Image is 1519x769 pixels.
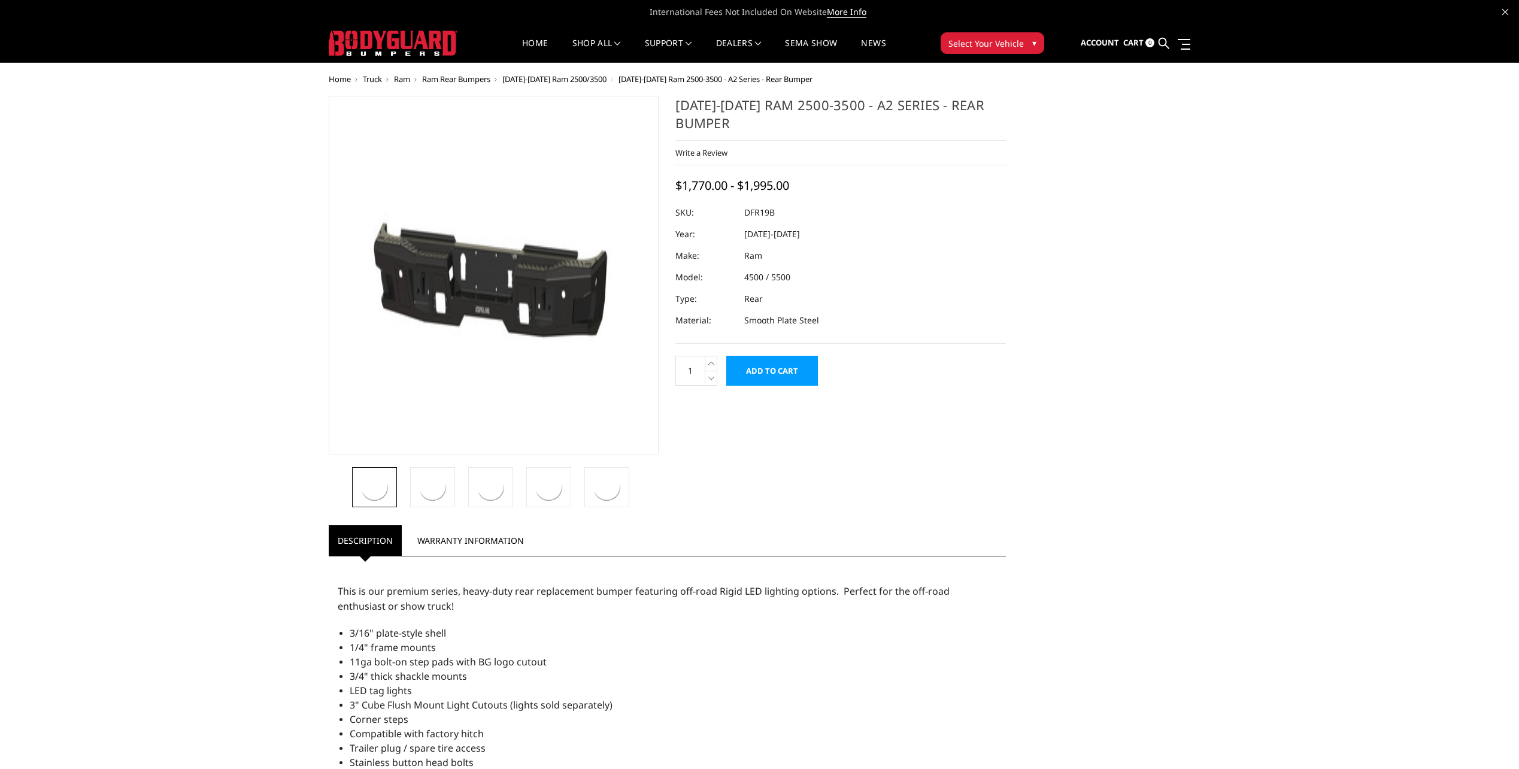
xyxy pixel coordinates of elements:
span: Corner steps [350,713,408,726]
img: 2019-2025 Ram 2500-3500 - A2 Series - Rear Bumper [332,99,656,452]
span: [DATE]-[DATE] Ram 2500-3500 - A2 Series - Rear Bumper [618,74,812,84]
img: 2019-2025 Ram 2500-3500 - A2 Series - Rear Bumper [416,471,449,504]
span: Compatible with factory hitch [350,727,484,740]
a: [DATE]-[DATE] Ram 2500/3500 [502,74,607,84]
span: Account [1081,37,1119,48]
a: Dealers [716,39,762,62]
span: Stainless button head bolts [350,756,474,769]
a: Description [329,525,402,556]
a: Ram [394,74,410,84]
span: 1/4" frame mounts [350,641,436,654]
a: News [861,39,886,62]
a: Write a Review [675,147,727,158]
dd: DFR19B [744,202,775,223]
a: Truck [363,74,382,84]
button: Select Your Vehicle [941,32,1044,54]
dd: [DATE]-[DATE] [744,223,800,245]
a: Ram Rear Bumpers [422,74,490,84]
span: $1,770.00 - $1,995.00 [675,177,789,193]
a: SEMA Show [785,39,837,62]
span: This is our premium series, heavy-duty rear replacement bumper featuring off-road Rigid LED light... [338,585,950,613]
a: 2019-2025 Ram 2500-3500 - A2 Series - Rear Bumper [329,96,659,455]
input: Add to Cart [726,356,818,386]
span: Trailer plug / spare tire access [350,741,486,755]
dt: Type: [675,288,735,310]
span: 3" Cube Flush Mount Light Cutouts (lights sold separately) [350,698,613,712]
a: Warranty Information [408,525,533,556]
dd: Ram [744,245,762,267]
a: shop all [572,39,621,62]
h1: [DATE]-[DATE] Ram 2500-3500 - A2 Series - Rear Bumper [675,96,1006,141]
dt: Year: [675,223,735,245]
span: 3/4" thick shackle mounts [350,670,467,683]
span: 11ga bolt-on step pads with BG logo cutout [350,655,547,668]
a: More Info [827,6,866,18]
span: Cart [1123,37,1144,48]
a: Account [1081,27,1119,59]
img: 2019-2025 Ram 2500-3500 - A2 Series - Rear Bumper [358,471,391,504]
span: LED tag lights [350,684,412,697]
a: Home [522,39,548,62]
span: 3/16" plate-style shell [350,626,446,640]
img: 2019-2025 Ram 2500-3500 - A2 Series - Rear Bumper [590,471,623,504]
img: BODYGUARD BUMPERS [329,31,457,56]
img: 2019-2025 Ram 2500-3500 - A2 Series - Rear Bumper [532,471,565,504]
dd: Rear [744,288,763,310]
span: 0 [1145,38,1154,47]
dt: Make: [675,245,735,267]
dt: Material: [675,310,735,331]
span: Select Your Vehicle [948,37,1024,50]
dt: Model: [675,267,735,288]
dt: SKU: [675,202,735,223]
span: ▾ [1032,37,1036,49]
a: Cart 0 [1123,27,1154,59]
dd: 4500 / 5500 [744,267,790,288]
a: Home [329,74,351,84]
img: 2019-2025 Ram 2500-3500 - A2 Series - Rear Bumper [474,471,507,504]
a: Support [645,39,692,62]
dd: Smooth Plate Steel [744,310,819,331]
